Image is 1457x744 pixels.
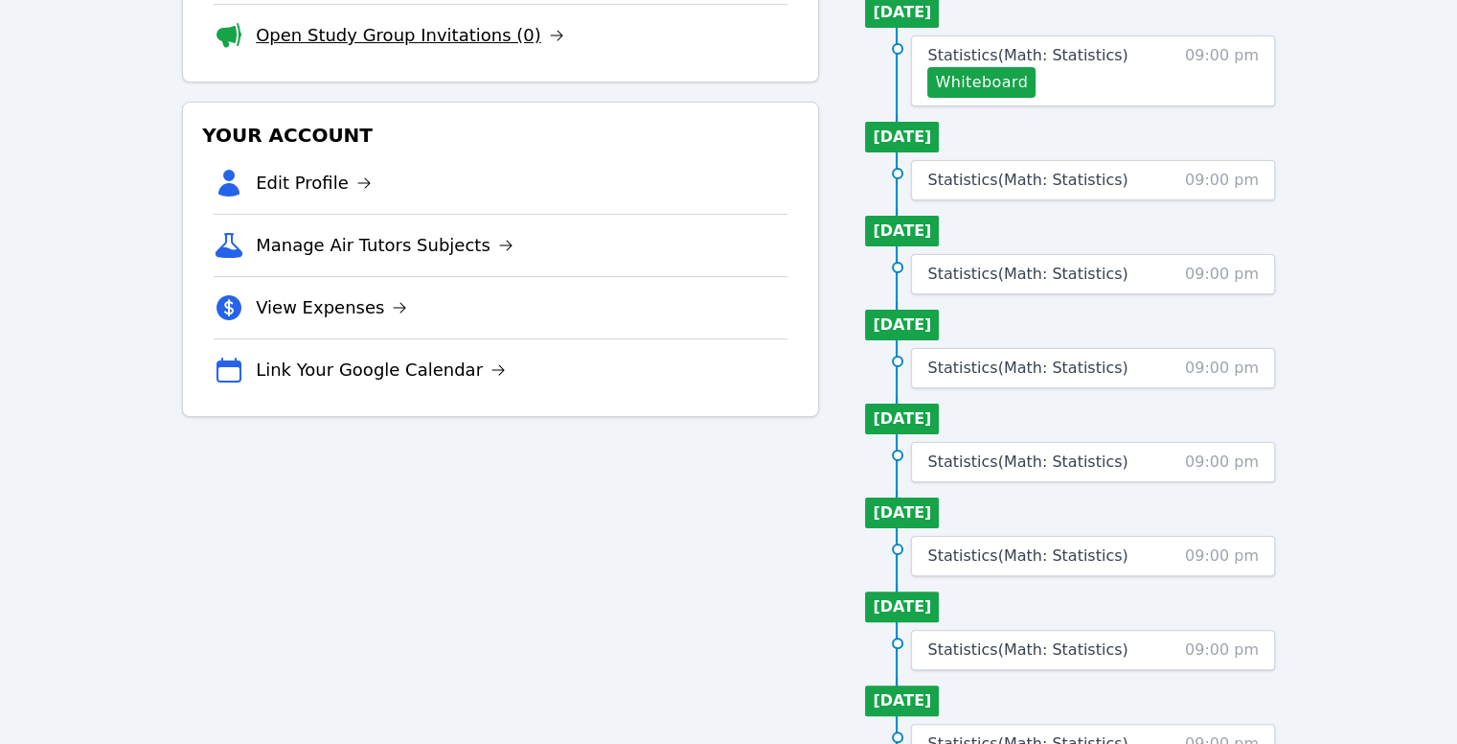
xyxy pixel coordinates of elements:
[256,357,506,384] a: Link Your Google Calendar
[1185,169,1259,192] span: 09:00 pm
[865,216,939,246] li: [DATE]
[927,169,1127,192] a: Statistics(Math: Statistics)
[1185,263,1259,286] span: 09:00 pm
[927,359,1127,377] span: Statistics ( Math: Statistics )
[1185,357,1259,380] span: 09:00 pm
[927,453,1127,471] span: Statistics ( Math: Statistics )
[1185,639,1259,662] span: 09:00 pm
[198,118,803,152] h3: Your Account
[927,640,1127,659] span: Statistics ( Math: Statistics )
[927,44,1127,67] a: Statistics(Math: Statistics)
[1185,451,1259,474] span: 09:00 pm
[927,265,1127,283] span: Statistics ( Math: Statistics )
[865,404,939,434] li: [DATE]
[927,171,1127,189] span: Statistics ( Math: Statistics )
[927,357,1127,380] a: Statistics(Math: Statistics)
[865,498,939,528] li: [DATE]
[927,67,1036,98] button: Whiteboard
[865,592,939,622] li: [DATE]
[927,451,1127,474] a: Statistics(Math: Statistics)
[256,232,513,259] a: Manage Air Tutors Subjects
[865,122,939,152] li: [DATE]
[256,294,407,321] a: View Expenses
[256,22,564,49] a: Open Study Group Invitations (0)
[927,546,1127,565] span: Statistics ( Math: Statistics )
[927,639,1127,662] a: Statistics(Math: Statistics)
[1185,44,1259,98] span: 09:00 pm
[927,263,1127,286] a: Statistics(Math: Statistics)
[865,686,939,716] li: [DATE]
[927,545,1127,568] a: Statistics(Math: Statistics)
[256,170,372,197] a: Edit Profile
[1185,545,1259,568] span: 09:00 pm
[865,310,939,340] li: [DATE]
[927,46,1127,64] span: Statistics ( Math: Statistics )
